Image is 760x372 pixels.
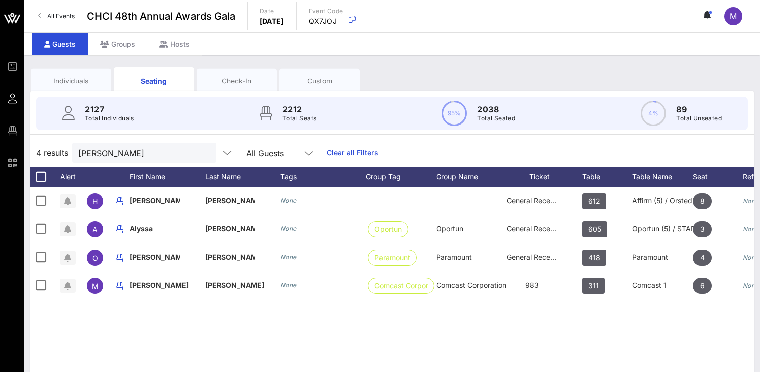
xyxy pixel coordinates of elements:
[205,281,264,289] span: [PERSON_NAME]
[130,167,205,187] div: First Name
[260,6,284,16] p: Date
[147,33,202,55] div: Hosts
[92,282,99,290] span: M
[743,254,759,261] i: None
[374,250,410,265] span: Paramount
[374,278,428,293] span: Comcast Corporati…
[730,11,737,21] span: M
[588,221,601,237] span: 605
[507,167,582,187] div: Ticket
[632,167,693,187] div: Table Name
[204,76,269,86] div: Check-In
[87,9,235,24] span: CHCI 48th Annual Awards Gala
[743,197,759,205] i: None
[724,7,742,25] div: M
[246,149,284,158] div: All Guests
[130,187,180,215] p: [PERSON_NAME]
[130,215,180,243] p: Alyssa
[85,103,134,115] p: 2127
[632,243,693,271] div: Paramount
[700,221,705,237] span: 3
[525,281,539,289] span: 983
[632,187,693,215] div: Affirm (5) / Orsted (5)
[507,253,567,261] span: General Reception
[743,282,759,289] i: None
[92,197,98,206] span: H
[309,16,343,26] p: QX7JOJ
[700,193,705,209] span: 8
[130,243,180,271] p: [PERSON_NAME]
[121,76,186,86] div: Seating
[676,113,722,123] p: Total Unseated
[436,224,463,233] span: Oportun
[92,225,98,234] span: A
[280,253,297,261] i: None
[743,225,759,233] i: None
[588,193,600,209] span: 612
[32,8,81,24] a: All Events
[205,215,255,243] p: [PERSON_NAME]
[700,278,705,294] span: 6
[436,253,472,261] span: Paramount
[366,167,436,187] div: Group Tag
[280,225,297,232] i: None
[85,113,134,123] p: Total Individuals
[88,33,147,55] div: Groups
[700,250,705,266] span: 4
[205,167,280,187] div: Last Name
[260,16,284,26] p: [DATE]
[477,103,515,115] p: 2038
[436,167,507,187] div: Group Name
[280,197,297,204] i: None
[92,254,98,262] span: O
[36,147,68,159] span: 4 results
[693,167,743,187] div: Seat
[436,281,506,289] span: Comcast Corporation
[240,143,321,163] div: All Guests
[676,103,722,115] p: 89
[588,278,599,294] span: 311
[287,76,352,86] div: Custom
[205,187,255,215] p: [PERSON_NAME]
[477,113,515,123] p: Total Seated
[280,281,297,289] i: None
[55,167,80,187] div: Alert
[507,196,567,205] span: General Reception
[38,76,104,86] div: Individuals
[282,103,316,115] p: 2212
[374,222,402,237] span: Oportun
[32,33,88,55] div: Guests
[507,224,567,233] span: General Reception
[280,167,366,187] div: Tags
[309,6,343,16] p: Event Code
[205,243,255,271] p: [PERSON_NAME]
[327,147,378,158] a: Clear all Filters
[130,281,189,289] span: [PERSON_NAME]
[582,167,632,187] div: Table
[282,113,316,123] p: Total Seats
[632,215,693,243] div: Oportun (5) / STARZ (5)
[47,12,75,20] span: All Events
[588,250,600,266] span: 418
[632,271,693,299] div: Comcast 1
